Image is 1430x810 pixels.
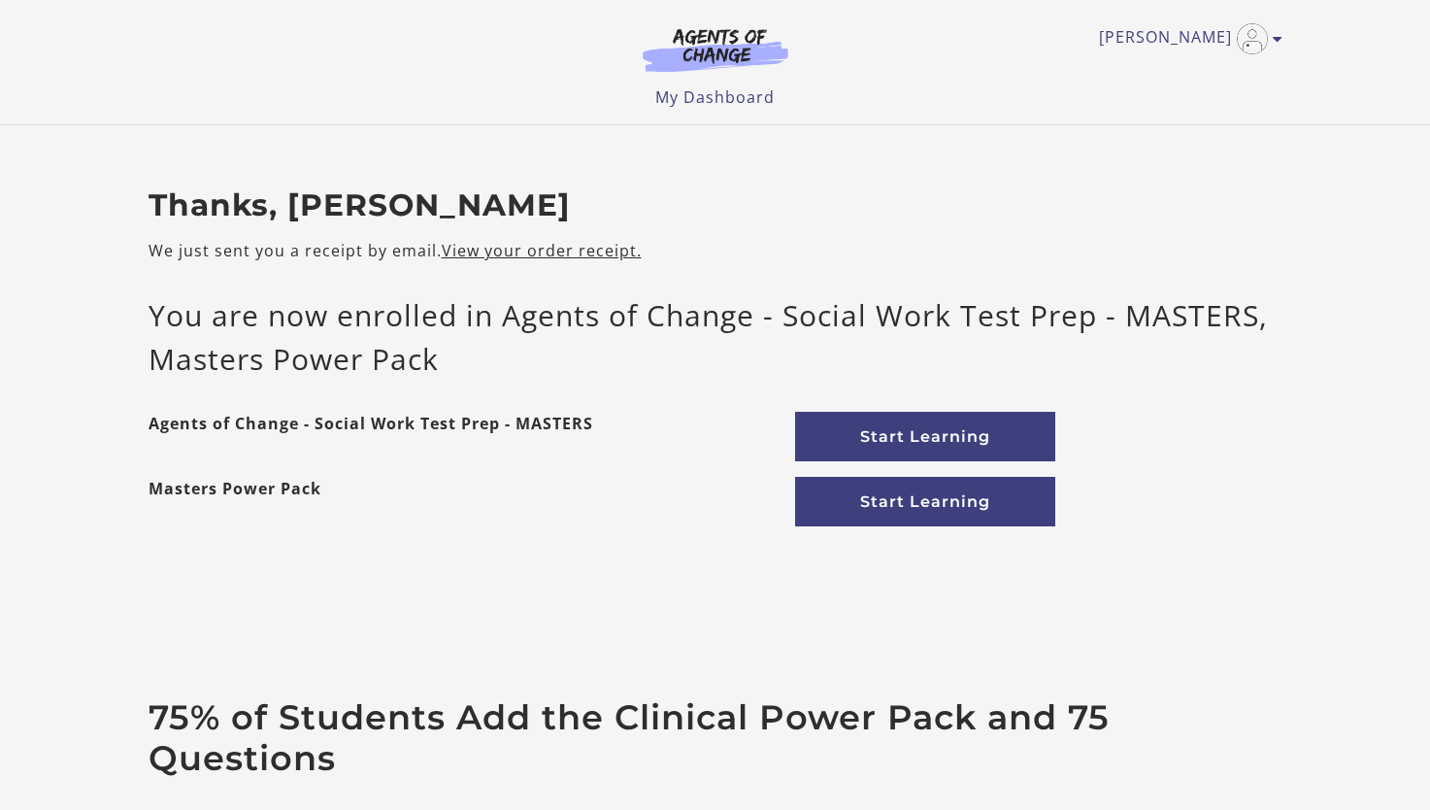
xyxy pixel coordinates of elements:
[149,239,1282,262] p: We just sent you a receipt by email.
[149,477,321,526] strong: Masters Power Pack
[149,293,1282,381] p: You are now enrolled in Agents of Change - Social Work Test Prep - MASTERS, Masters Power Pack
[442,240,642,261] a: View your order receipt.
[149,412,593,461] strong: Agents of Change - Social Work Test Prep - MASTERS
[1099,23,1273,54] a: Toggle menu
[149,187,1282,224] h2: Thanks, [PERSON_NAME]
[655,86,775,108] a: My Dashboard
[795,412,1055,461] a: Start Learning
[795,477,1055,526] a: Start Learning
[149,697,1282,779] h2: 75% of Students Add the Clinical Power Pack and 75 Questions
[622,27,809,72] img: Agents of Change Logo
